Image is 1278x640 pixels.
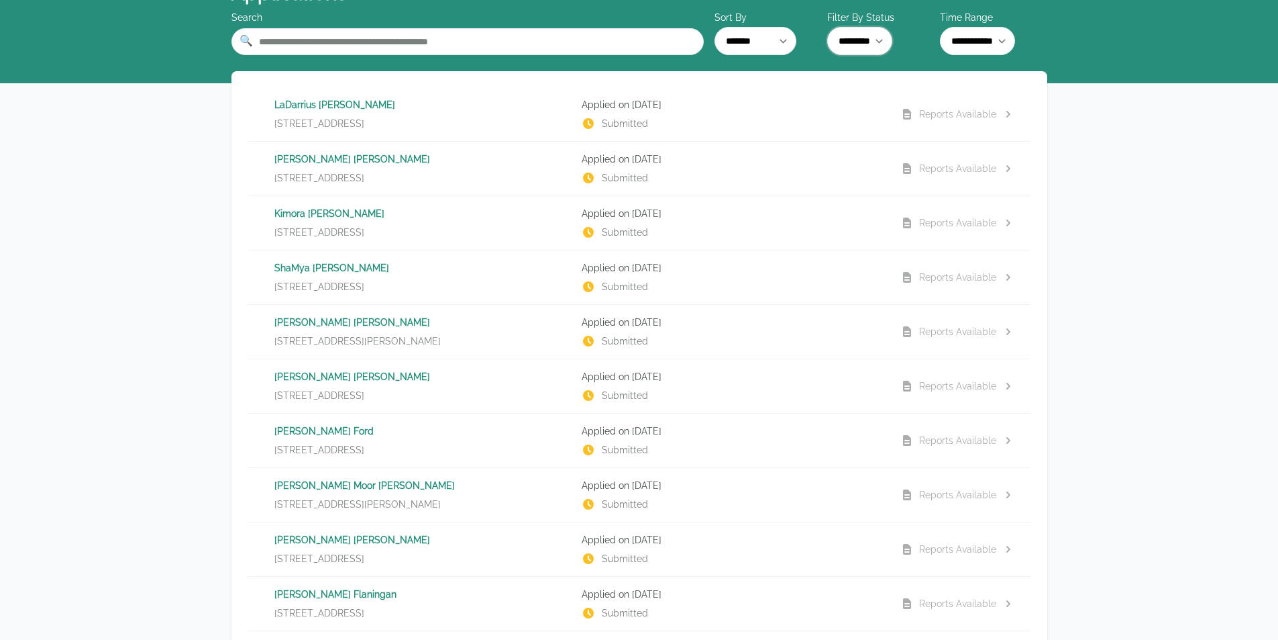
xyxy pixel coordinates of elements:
span: [STREET_ADDRESS] [274,117,364,130]
div: Reports Available [919,325,996,338]
p: Submitted [582,226,879,239]
p: Applied on [582,479,879,492]
span: [STREET_ADDRESS] [274,171,364,185]
a: Kimora [PERSON_NAME][STREET_ADDRESS]Applied on [DATE]SubmittedReports Available [248,196,1031,250]
p: [PERSON_NAME] Moor [PERSON_NAME] [274,479,572,492]
span: [STREET_ADDRESS] [274,606,364,620]
p: Applied on [582,424,879,438]
a: [PERSON_NAME] [PERSON_NAME][STREET_ADDRESS][PERSON_NAME]Applied on [DATE]SubmittedReports Available [248,305,1031,359]
span: [STREET_ADDRESS] [274,226,364,239]
p: Applied on [582,98,879,111]
label: Sort By [714,11,822,24]
div: Reports Available [919,597,996,610]
span: [STREET_ADDRESS][PERSON_NAME] [274,498,441,511]
a: [PERSON_NAME] Ford[STREET_ADDRESS]Applied on [DATE]SubmittedReports Available [248,414,1031,467]
a: [PERSON_NAME] [PERSON_NAME][STREET_ADDRESS]Applied on [DATE]SubmittedReports Available [248,359,1031,413]
div: Reports Available [919,543,996,556]
p: Submitted [582,552,879,565]
div: Reports Available [919,107,996,121]
div: Reports Available [919,162,996,175]
p: Applied on [582,588,879,601]
span: [STREET_ADDRESS][PERSON_NAME] [274,334,441,348]
p: [PERSON_NAME] [PERSON_NAME] [274,370,572,383]
time: [DATE] [632,426,661,437]
p: Applied on [582,207,879,220]
a: [PERSON_NAME] [PERSON_NAME][STREET_ADDRESS]Applied on [DATE]SubmittedReports Available [248,522,1031,576]
a: LaDarrius [PERSON_NAME][STREET_ADDRESS]Applied on [DATE]SubmittedReports Available [248,87,1031,141]
p: Submitted [582,171,879,185]
p: [PERSON_NAME] [PERSON_NAME] [274,152,572,166]
p: Submitted [582,443,879,457]
p: ShaMya [PERSON_NAME] [274,261,572,275]
p: LaDarrius [PERSON_NAME] [274,98,572,111]
a: [PERSON_NAME] Flaningan[STREET_ADDRESS]Applied on [DATE]SubmittedReports Available [248,577,1031,631]
p: [PERSON_NAME] [PERSON_NAME] [274,316,572,329]
time: [DATE] [632,480,661,491]
div: Reports Available [919,488,996,502]
time: [DATE] [632,589,661,600]
time: [DATE] [632,535,661,545]
p: Applied on [582,261,879,275]
time: [DATE] [632,317,661,328]
span: [STREET_ADDRESS] [274,552,364,565]
time: [DATE] [632,154,661,165]
time: [DATE] [632,99,661,110]
p: [PERSON_NAME] Flaningan [274,588,572,601]
a: ShaMya [PERSON_NAME][STREET_ADDRESS]Applied on [DATE]SubmittedReports Available [248,250,1031,304]
div: Reports Available [919,379,996,393]
p: Submitted [582,117,879,130]
p: Applied on [582,370,879,383]
label: Time Range [940,11,1047,24]
label: Filter By Status [827,11,935,24]
p: [PERSON_NAME] [PERSON_NAME] [274,533,572,547]
span: [STREET_ADDRESS] [274,389,364,402]
span: [STREET_ADDRESS] [274,280,364,293]
p: Submitted [582,389,879,402]
a: [PERSON_NAME] [PERSON_NAME][STREET_ADDRESS]Applied on [DATE]SubmittedReports Available [248,142,1031,195]
p: Submitted [582,334,879,348]
div: Reports Available [919,216,996,230]
a: [PERSON_NAME] Moor [PERSON_NAME][STREET_ADDRESS][PERSON_NAME]Applied on [DATE]SubmittedReports Av... [248,468,1031,522]
div: Reports Available [919,434,996,447]
span: [STREET_ADDRESS] [274,443,364,457]
p: Submitted [582,606,879,620]
time: [DATE] [632,371,661,382]
p: Applied on [582,152,879,166]
time: [DATE] [632,208,661,219]
div: Reports Available [919,271,996,284]
p: Kimora [PERSON_NAME] [274,207,572,220]
p: Applied on [582,316,879,329]
time: [DATE] [632,263,661,273]
p: [PERSON_NAME] Ford [274,424,572,438]
p: Submitted [582,280,879,293]
p: Applied on [582,533,879,547]
p: Submitted [582,498,879,511]
div: Search [231,11,704,24]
